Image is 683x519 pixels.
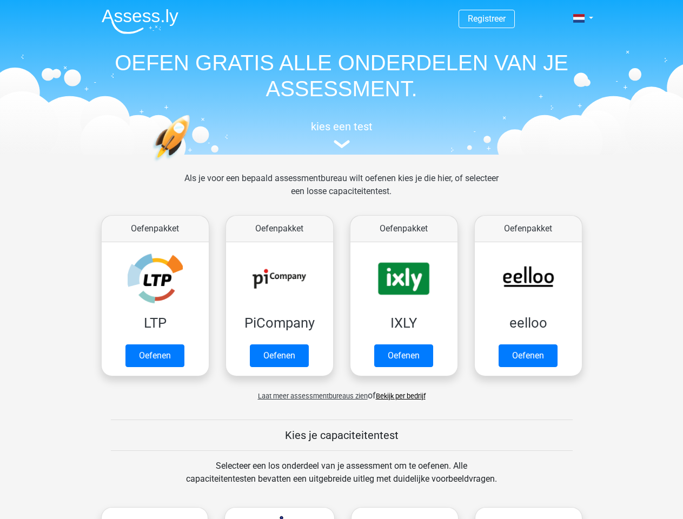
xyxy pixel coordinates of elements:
[176,172,507,211] div: Als je voor een bepaald assessmentbureau wilt oefenen kies je die hier, of selecteer een losse ca...
[374,344,433,367] a: Oefenen
[376,392,426,400] a: Bekijk per bedrijf
[93,120,591,133] h5: kies een test
[334,140,350,148] img: assessment
[93,50,591,102] h1: OEFEN GRATIS ALLE ONDERDELEN VAN JE ASSESSMENT.
[468,14,506,24] a: Registreer
[176,460,507,498] div: Selecteer een los onderdeel van je assessment om te oefenen. Alle capaciteitentesten bevatten een...
[499,344,558,367] a: Oefenen
[125,344,184,367] a: Oefenen
[111,429,573,442] h5: Kies je capaciteitentest
[258,392,368,400] span: Laat meer assessmentbureaus zien
[102,9,178,34] img: Assessly
[93,120,591,149] a: kies een test
[152,115,232,212] img: oefenen
[93,381,591,402] div: of
[250,344,309,367] a: Oefenen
